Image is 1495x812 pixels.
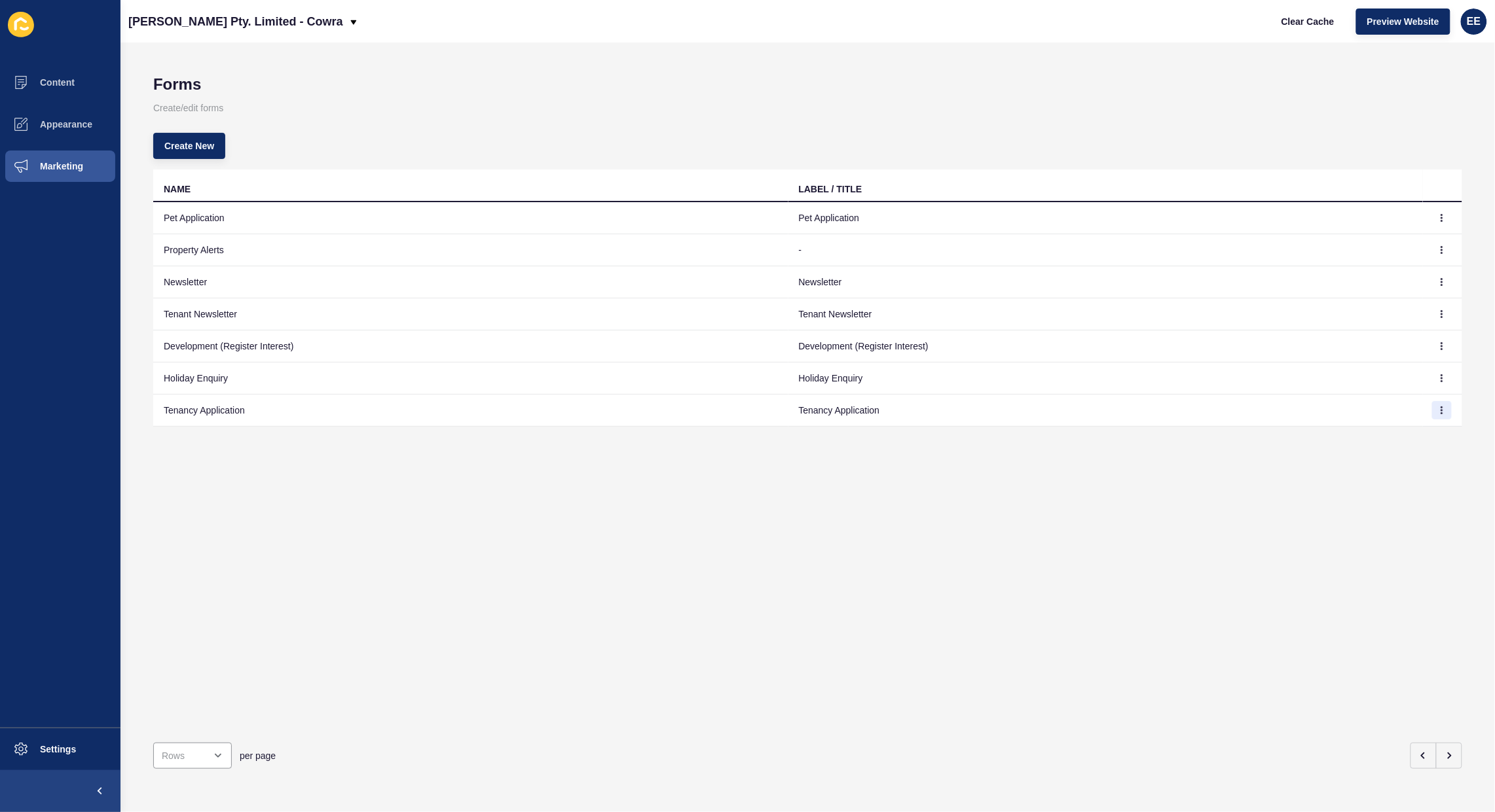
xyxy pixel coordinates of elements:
td: Tenancy Application [153,395,788,427]
td: Tenant Newsletter [788,298,1424,330]
p: Create/edit forms [153,94,1462,122]
td: Newsletter [788,266,1424,298]
td: Holiday Enquiry [788,362,1424,395]
td: Holiday Enquiry [153,362,788,395]
td: Tenancy Application [788,395,1424,427]
td: Tenant Newsletter [153,298,788,330]
td: Newsletter [153,266,788,298]
button: Create New [153,133,225,159]
span: per page [240,749,276,762]
td: Property Alerts [153,234,788,266]
td: Development (Register Interest) [153,330,788,362]
h1: Forms [153,75,1462,94]
span: Preview Website [1367,15,1439,28]
div: LABEL / TITLE [799,183,862,196]
div: open menu [153,743,232,769]
div: NAME [164,183,191,196]
span: Clear Cache [1282,15,1335,28]
td: Pet Application [153,202,788,234]
button: Clear Cache [1270,9,1346,35]
td: Pet Application [788,202,1424,234]
td: Development (Register Interest) [788,330,1424,362]
button: Preview Website [1356,9,1450,35]
td: - [788,234,1424,266]
span: Create New [164,139,214,152]
p: [PERSON_NAME] Pty. Limited - Cowra [128,5,343,38]
span: EE [1467,15,1481,28]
